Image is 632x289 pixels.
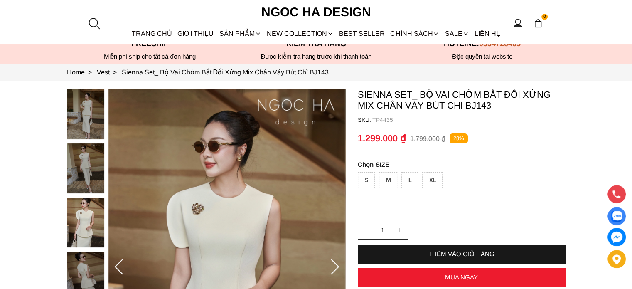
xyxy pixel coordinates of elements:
[358,161,566,168] p: SIZE
[67,143,104,193] img: Sienna Set_ Bộ Vai Chờm Bất Đối Xứng Mix Chân Váy Bút Chì BJ143_mini_1
[607,228,626,246] a: messenger
[472,22,503,44] a: LIÊN HỆ
[110,69,120,76] span: >
[358,172,375,188] div: S
[358,274,566,281] div: MUA NGAY
[97,69,122,76] a: Link to Vest
[450,133,468,144] p: 28%
[534,19,543,28] img: img-CART-ICON-ksit0nf1
[358,133,406,144] p: 1.299.000 ₫
[541,14,548,20] span: 0
[358,250,566,257] div: THÊM VÀO GIỎ HÀNG
[399,53,566,60] h6: Độc quyền tại website
[233,53,399,60] p: Được kiểm tra hàng trước khi thanh toán
[254,2,379,22] a: Ngoc Ha Design
[67,53,233,60] div: Miễn phí ship cho tất cả đơn hàng
[67,69,97,76] a: Link to Home
[607,207,626,225] a: Display image
[129,22,175,44] a: TRANG CHỦ
[358,116,372,123] h6: SKU:
[216,22,264,44] div: SẢN PHẨM
[611,211,622,222] img: Display image
[442,22,472,44] a: SALE
[85,69,95,76] span: >
[175,22,216,44] a: GIỚI THIỆU
[401,172,418,188] div: L
[410,135,445,143] p: 1.799.000 ₫
[67,198,104,247] img: Sienna Set_ Bộ Vai Chờm Bất Đối Xứng Mix Chân Váy Bút Chì BJ143_mini_2
[264,22,336,44] a: NEW COLLECTION
[337,22,388,44] a: BEST SELLER
[67,89,104,139] img: Sienna Set_ Bộ Vai Chờm Bất Đối Xứng Mix Chân Váy Bút Chì BJ143_mini_0
[358,89,566,111] p: Sienna Set_ Bộ Vai Chờm Bất Đối Xứng Mix Chân Váy Bút Chì BJ143
[372,116,566,123] p: TP4435
[358,222,408,238] input: Quantity input
[379,172,397,188] div: M
[422,172,443,188] div: XL
[122,69,329,76] a: Link to Sienna Set_ Bộ Vai Chờm Bất Đối Xứng Mix Chân Váy Bút Chì BJ143
[388,22,442,44] div: Chính sách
